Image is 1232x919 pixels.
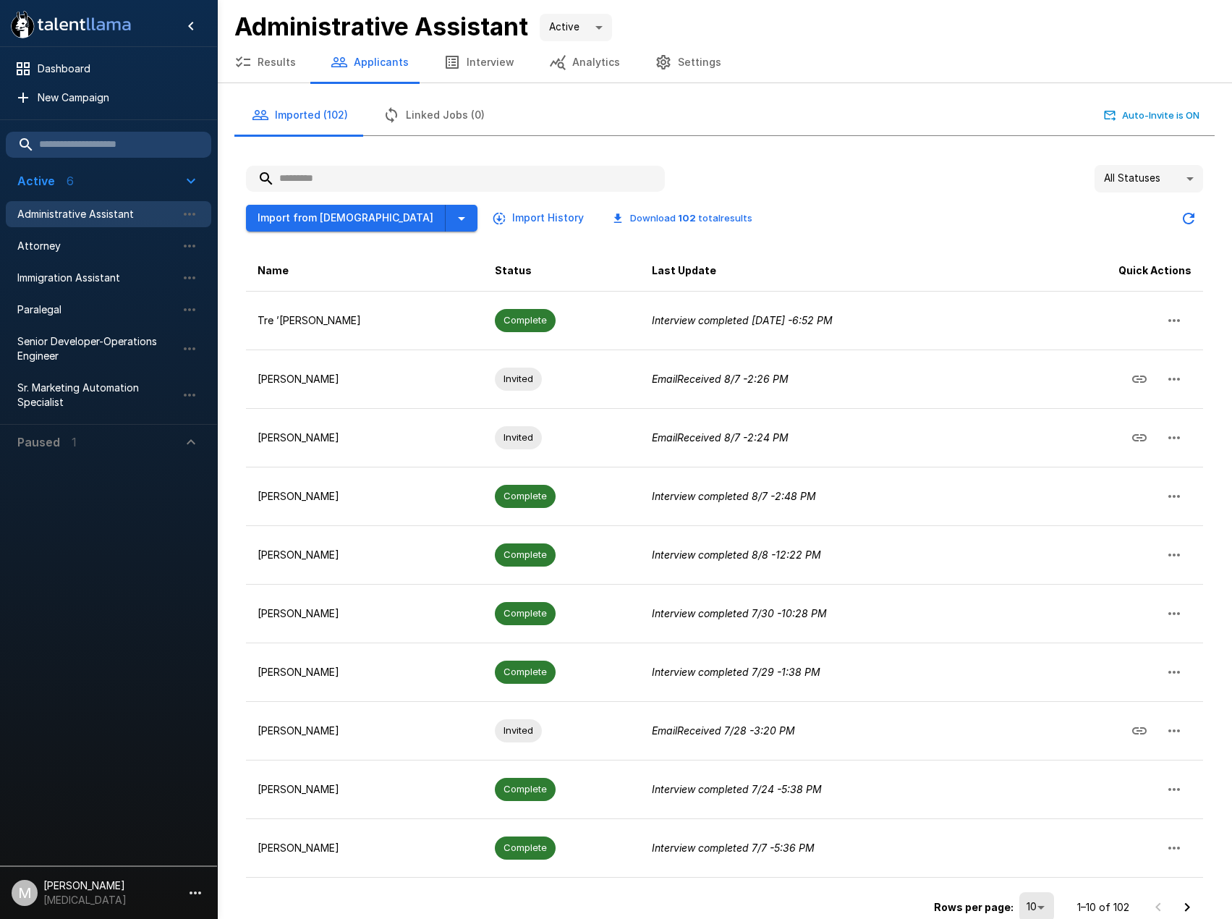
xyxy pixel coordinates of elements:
span: Invited [495,372,542,386]
th: Last Update [640,250,1022,292]
span: Complete [495,606,556,620]
p: [PERSON_NAME] [258,782,472,797]
div: Active [540,14,612,41]
p: [PERSON_NAME] [258,431,472,445]
p: [PERSON_NAME] [258,665,472,679]
i: Interview completed 7/24 - 5:38 PM [652,783,822,795]
button: Download 102 totalresults [601,207,764,229]
button: Analytics [532,42,637,82]
span: Complete [495,665,556,679]
div: All Statuses [1095,165,1203,192]
b: Administrative Assistant [234,12,528,41]
p: [PERSON_NAME] [258,606,472,621]
p: [PERSON_NAME] [258,724,472,738]
span: Complete [495,548,556,562]
span: Complete [495,313,556,327]
button: Auto-Invite is ON [1101,104,1203,127]
th: Status [483,250,640,292]
b: 102 [678,212,696,224]
i: Interview completed 7/29 - 1:38 PM [652,666,820,678]
button: Settings [637,42,739,82]
i: Interview completed 8/7 - 2:48 PM [652,490,816,502]
th: Quick Actions [1023,250,1203,292]
button: Import History [489,205,590,232]
button: Updated Today - 4:30 PM [1174,204,1203,233]
i: Interview completed 8/8 - 12:22 PM [652,549,821,561]
p: [PERSON_NAME] [258,489,472,504]
i: Interview completed 7/7 - 5:36 PM [652,842,815,854]
th: Name [246,250,483,292]
i: Email Received 7/28 - 3:20 PM [652,724,795,737]
button: Results [217,42,313,82]
span: Copy Interview Link [1122,430,1157,442]
i: Email Received 8/7 - 2:24 PM [652,431,789,444]
p: Tre ’[PERSON_NAME] [258,313,472,328]
span: Invited [495,724,542,737]
span: Invited [495,431,542,444]
i: Interview completed 7/30 - 10:28 PM [652,607,827,619]
i: Email Received 8/7 - 2:26 PM [652,373,789,385]
p: 1–10 of 102 [1077,900,1129,915]
button: Imported (102) [234,95,365,135]
p: [PERSON_NAME] [258,372,472,386]
span: Copy Interview Link [1122,371,1157,384]
button: Import from [DEMOGRAPHIC_DATA] [246,205,446,232]
span: Complete [495,782,556,796]
p: [PERSON_NAME] [258,841,472,855]
button: Applicants [313,42,426,82]
span: Complete [495,489,556,503]
p: Rows per page: [934,900,1014,915]
i: Interview completed [DATE] - 6:52 PM [652,314,833,326]
p: [PERSON_NAME] [258,548,472,562]
button: Interview [426,42,532,82]
button: Linked Jobs (0) [365,95,502,135]
span: Copy Interview Link [1122,723,1157,735]
span: Complete [495,841,556,855]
